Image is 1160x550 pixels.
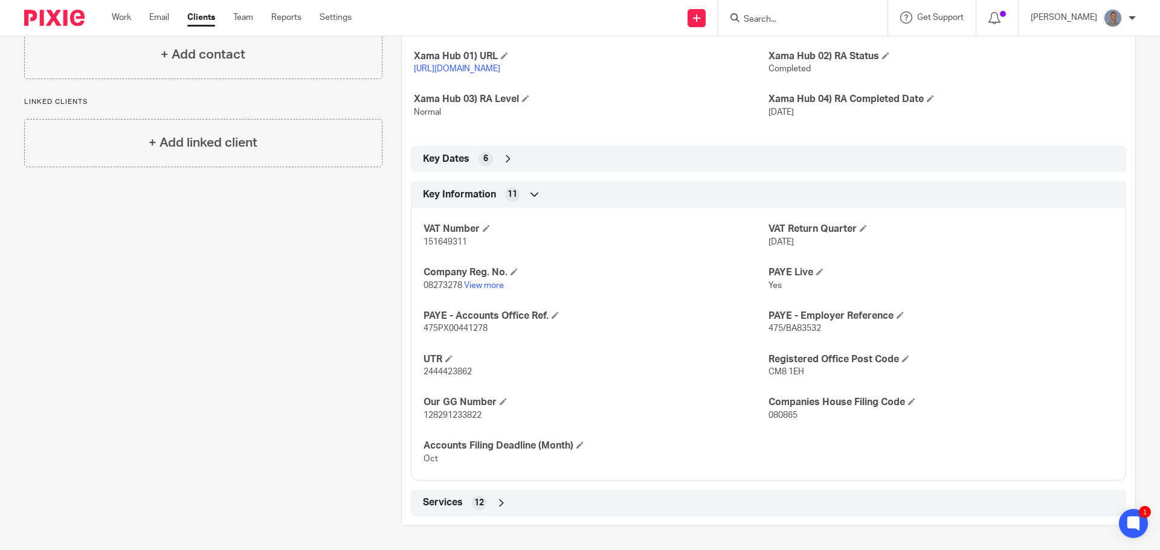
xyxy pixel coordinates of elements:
[424,266,768,279] h4: Company Reg. No.
[424,324,488,333] span: 475PX00441278
[149,133,257,152] h4: + Add linked client
[507,188,517,200] span: 11
[464,281,504,290] a: View more
[768,368,804,376] span: CM8 1EH
[424,455,438,463] span: Oct
[424,281,462,290] span: 08273278
[24,97,382,107] p: Linked clients
[768,324,821,333] span: 475/BA83532
[768,108,794,117] span: [DATE]
[149,11,169,24] a: Email
[768,223,1113,235] h4: VAT Return Quarter
[423,188,496,201] span: Key Information
[414,65,500,73] a: [URL][DOMAIN_NAME]
[768,310,1113,322] h4: PAYE - Employer Reference
[1031,11,1097,24] p: [PERSON_NAME]
[768,65,811,73] span: Completed
[320,11,352,24] a: Settings
[424,368,472,376] span: 2444423862
[423,496,463,509] span: Services
[917,13,964,22] span: Get Support
[161,45,245,64] h4: + Add contact
[483,153,488,165] span: 6
[743,14,851,25] input: Search
[768,238,794,246] span: [DATE]
[271,11,301,24] a: Reports
[233,11,253,24] a: Team
[424,411,482,420] span: 128291233822
[414,108,441,117] span: Normal
[768,50,1123,63] h4: Xama Hub 02) RA Status
[768,353,1113,366] h4: Registered Office Post Code
[187,11,215,24] a: Clients
[24,10,85,26] img: Pixie
[1139,506,1151,518] div: 1
[424,396,768,409] h4: Our GG Number
[474,497,484,509] span: 12
[768,396,1113,409] h4: Companies House Filing Code
[424,310,768,322] h4: PAYE - Accounts Office Ref.
[424,223,768,235] h4: VAT Number
[414,93,768,106] h4: Xama Hub 03) RA Level
[768,266,1113,279] h4: PAYE Live
[768,93,1123,106] h4: Xama Hub 04) RA Completed Date
[424,238,467,246] span: 151649311
[1103,8,1123,28] img: James%20Headshot.png
[768,411,797,420] span: 080865
[414,50,768,63] h4: Xama Hub 01) URL
[424,353,768,366] h4: UTR
[112,11,131,24] a: Work
[768,281,782,290] span: Yes
[423,153,469,165] span: Key Dates
[424,440,768,452] h4: Accounts Filing Deadline (Month)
